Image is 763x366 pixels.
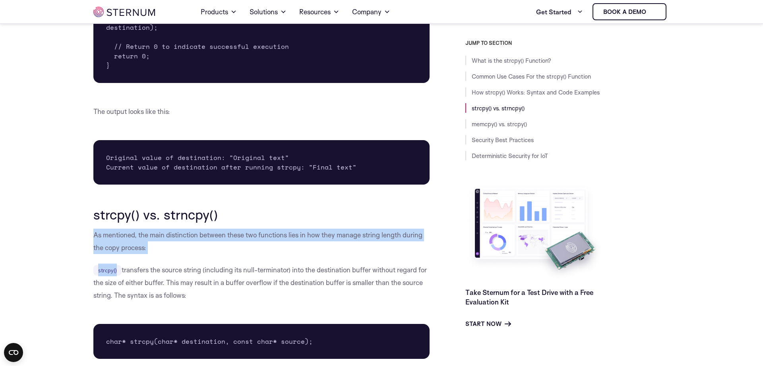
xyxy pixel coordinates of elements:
[93,265,122,275] code: strcpy()
[250,1,287,23] a: Solutions
[472,120,527,128] a: memcpy() vs. strcpy()
[472,136,534,144] a: Security Best Practices
[93,7,155,17] img: sternum iot
[93,207,430,222] h2: strcpy() vs. strncpy()
[465,40,670,46] h3: JUMP TO SECTION
[93,105,430,118] p: The output looks like this:
[649,9,656,15] img: sternum iot
[472,104,525,112] a: strcpy() vs. strncpy()
[472,89,600,96] a: How strcpy() Works: Syntax and Code Examples
[536,4,583,20] a: Get Started
[93,140,430,185] pre: Original value of destination: "Original text" Current value of destination after running strcpy:...
[93,264,430,302] p: transfers the source string (including its null-terminator) into the destination buffer without r...
[352,1,390,23] a: Company
[93,324,430,359] pre: char* strcpy(char* destination, const char* source);
[465,183,604,281] img: Take Sternum for a Test Drive with a Free Evaluation Kit
[465,319,511,329] a: Start Now
[93,229,430,254] p: As mentioned, the main distinction between these two functions lies in how they manage string len...
[465,288,593,306] a: Take Sternum for a Test Drive with a Free Evaluation Kit
[4,343,23,362] button: Open CMP widget
[201,1,237,23] a: Products
[472,57,551,64] a: What is the strcpy() Function?
[593,3,666,20] a: Book a demo
[472,152,548,160] a: Deterministic Security for IoT
[299,1,339,23] a: Resources
[472,73,591,80] a: Common Use Cases For the strcpy() Function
